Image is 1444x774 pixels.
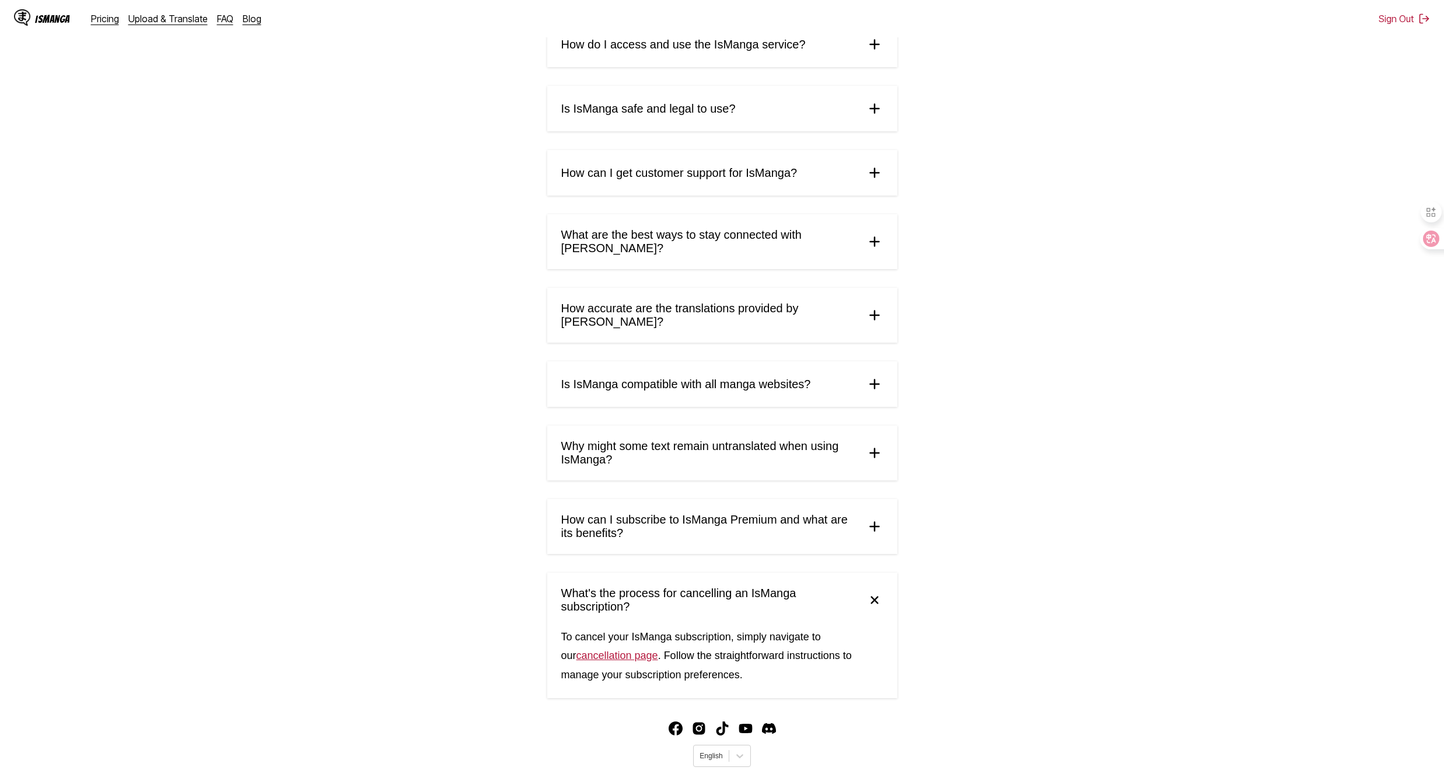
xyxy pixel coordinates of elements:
[866,36,883,53] img: plus
[547,361,897,407] summary: Is IsManga compatible with all manga websites?
[866,164,883,182] img: plus
[866,375,883,393] img: plus
[14,9,91,28] a: IsManga LogoIsManga
[700,752,701,760] input: Select language
[35,13,70,25] div: IsManga
[547,86,897,131] summary: Is IsManga safe and legal to use?
[561,378,811,391] span: Is IsManga compatible with all manga websites?
[561,166,798,180] span: How can I get customer support for IsManga?
[739,721,753,735] a: Youtube
[128,13,208,25] a: Upload & Translate
[547,150,897,196] summary: How can I get customer support for IsManga?
[561,102,736,116] span: Is IsManga safe and legal to use?
[547,214,897,269] summary: What are the best ways to stay connected with [PERSON_NAME]?
[547,499,897,554] summary: How can I subscribe to IsManga Premium and what are its benefits?
[217,13,233,25] a: FAQ
[561,302,856,329] span: How accurate are the translations provided by [PERSON_NAME]?
[866,306,883,324] img: plus
[561,228,856,255] span: What are the best ways to stay connected with [PERSON_NAME]?
[1379,13,1430,25] button: Sign Out
[866,444,883,462] img: plus
[692,721,706,735] a: Instagram
[862,588,886,612] img: plus
[547,22,897,67] summary: How do I access and use the IsManga service?
[91,13,119,25] a: Pricing
[762,721,776,735] a: Discord
[739,721,753,735] img: IsManga YouTube
[547,426,897,480] summary: Why might some text remain untranslated when using IsManga?
[561,513,856,540] span: How can I subscribe to IsManga Premium and what are its benefits?
[866,233,883,250] img: plus
[692,721,706,735] img: IsManga Instagram
[14,9,30,26] img: IsManga Logo
[561,38,806,51] span: How do I access and use the IsManga service?
[866,100,883,117] img: plus
[547,288,897,343] summary: How accurate are the translations provided by [PERSON_NAME]?
[243,13,261,25] a: Blog
[1418,13,1430,25] img: Sign out
[576,650,658,661] a: cancellation page
[561,440,856,466] span: Why might some text remain untranslated when using IsManga?
[547,573,897,627] summary: What's the process for cancelling an IsManga subscription?
[715,721,729,735] img: IsManga TikTok
[547,627,897,698] div: To cancel your IsManga subscription, simply navigate to our . Follow the straightforward instruct...
[669,721,683,735] a: Facebook
[669,721,683,735] img: IsManga Facebook
[715,721,729,735] a: TikTok
[762,721,776,735] img: IsManga Discord
[561,587,856,613] span: What's the process for cancelling an IsManga subscription?
[866,518,883,535] img: plus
